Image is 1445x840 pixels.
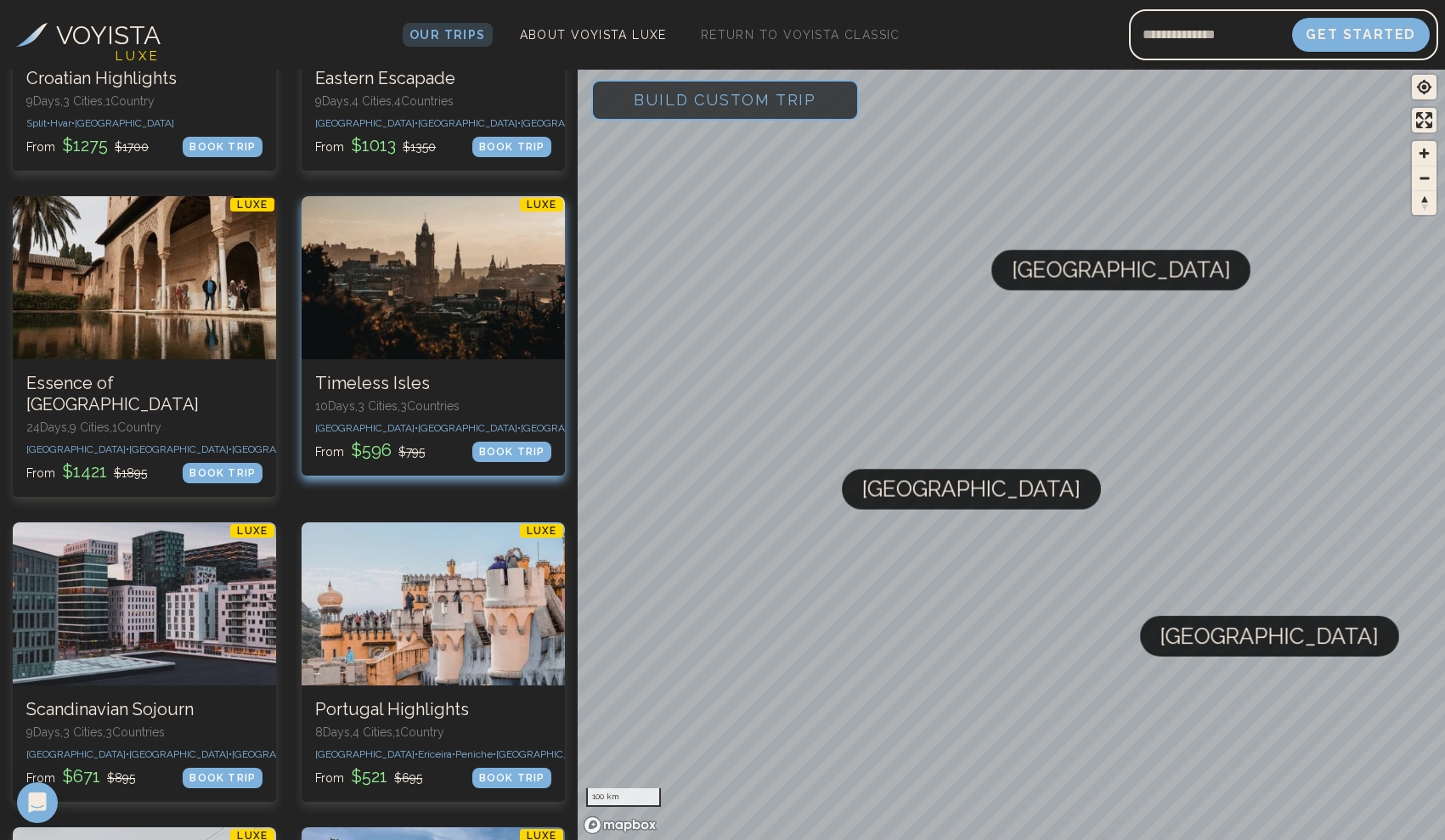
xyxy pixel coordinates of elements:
div: BOOK TRIP [183,768,262,788]
span: $ 596 [347,440,395,460]
span: [GEOGRAPHIC_DATA] • [418,422,521,434]
h3: Timeless Isles [315,373,551,394]
h3: VOYISTA [56,16,161,54]
span: Build Custom Trip [607,64,844,136]
a: Return to Voyista Classic [694,23,907,47]
p: 9 Days, 4 Cities, 4 Countr ies [315,93,551,110]
a: Scandinavian SojournLUXEScandinavian Sojourn9Days,3 Cities,3Countries[GEOGRAPHIC_DATA]•[GEOGRAPHI... [13,522,276,802]
button: Build Custom Trip [591,80,859,121]
p: From [315,438,425,462]
span: $ 1013 [347,135,399,155]
button: Find my location [1412,75,1437,99]
span: [GEOGRAPHIC_DATA] • [521,117,624,129]
p: From [26,459,147,483]
button: Reset bearing to north [1412,190,1437,215]
img: Voyista Logo [16,23,48,47]
button: Zoom out [1412,166,1437,190]
h3: Essence of [GEOGRAPHIC_DATA] [26,373,262,415]
div: 100 km [586,788,660,807]
span: [GEOGRAPHIC_DATA] [75,117,174,129]
h3: Portugal Highlights [315,699,551,720]
span: [GEOGRAPHIC_DATA] [1012,250,1230,290]
span: Reset bearing to north [1412,191,1437,215]
p: LUXE [520,524,564,538]
div: BOOK TRIP [472,137,552,157]
h4: L U X E [116,47,157,66]
a: VOYISTA [16,16,161,54]
span: Peniche • [455,748,496,760]
a: Essence of EspañaLUXEEssence of [GEOGRAPHIC_DATA]24Days,9 Cities,1Country[GEOGRAPHIC_DATA]•[GEOGR... [13,196,276,497]
span: $ 1700 [115,140,149,154]
p: From [26,764,135,788]
a: About Voyista Luxe [513,23,674,47]
input: Email address [1129,14,1292,55]
button: Get Started [1292,18,1430,52]
a: Mapbox homepage [583,815,658,835]
span: [GEOGRAPHIC_DATA] • [129,443,232,455]
span: [GEOGRAPHIC_DATA] • [418,117,521,129]
span: $ 895 [107,771,135,785]
div: Open Intercom Messenger [17,782,58,823]
span: Ericeira • [418,748,455,760]
span: Hvar • [50,117,75,129]
span: [GEOGRAPHIC_DATA] • [26,748,129,760]
span: [GEOGRAPHIC_DATA] • [129,748,232,760]
p: 9 Days, 3 Cities, 1 Countr y [26,93,262,110]
p: LUXE [230,198,274,211]
p: LUXE [230,524,274,538]
button: Zoom in [1412,141,1437,166]
span: [GEOGRAPHIC_DATA] [521,422,620,434]
a: Portugal HighlightsLUXEPortugal Highlights8Days,4 Cities,1Country[GEOGRAPHIC_DATA]•Ericeira•Penic... [302,522,565,802]
span: [GEOGRAPHIC_DATA] [232,748,331,760]
span: $ 671 [59,766,104,786]
button: Enter fullscreen [1412,108,1437,132]
a: Timeless IslesLUXETimeless Isles10Days,3 Cities,3Countries[GEOGRAPHIC_DATA]•[GEOGRAPHIC_DATA]•[GE... [302,196,565,476]
span: $ 795 [398,445,425,459]
p: 24 Days, 9 Cities, 1 Countr y [26,419,262,436]
span: [GEOGRAPHIC_DATA] • [315,422,418,434]
a: Our Trips [403,23,493,47]
span: [GEOGRAPHIC_DATA] • [26,443,129,455]
span: $ 1895 [114,466,147,480]
span: $ 521 [347,766,391,786]
p: 10 Days, 3 Cities, 3 Countr ies [315,397,551,414]
span: $ 1350 [403,140,436,154]
span: Split • [26,117,50,129]
h3: Eastern Escapade [315,68,551,89]
span: $ 1421 [59,461,110,482]
span: Return to Voyista Classic [701,28,900,42]
span: [GEOGRAPHIC_DATA] [1160,616,1379,657]
span: [GEOGRAPHIC_DATA] • [315,748,418,760]
p: From [26,133,149,157]
div: BOOK TRIP [183,463,262,483]
canvas: Map [578,66,1445,840]
p: 9 Days, 3 Cities, 3 Countr ies [26,724,262,741]
span: [GEOGRAPHIC_DATA] [496,748,595,760]
span: [GEOGRAPHIC_DATA] [862,469,1081,510]
p: From [315,133,436,157]
h3: Scandinavian Sojourn [26,699,262,720]
span: [GEOGRAPHIC_DATA] • [232,443,335,455]
span: Our Trips [409,28,486,42]
span: [GEOGRAPHIC_DATA] • [315,117,418,129]
span: $ 1275 [59,135,111,155]
p: LUXE [520,198,564,211]
h3: Croatian Highlights [26,68,262,89]
span: About Voyista Luxe [520,28,667,42]
div: BOOK TRIP [183,137,262,157]
div: BOOK TRIP [472,442,552,462]
span: $ 695 [394,771,422,785]
p: From [315,764,422,788]
p: 8 Days, 4 Cities, 1 Countr y [315,724,551,741]
div: BOOK TRIP [472,768,552,788]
